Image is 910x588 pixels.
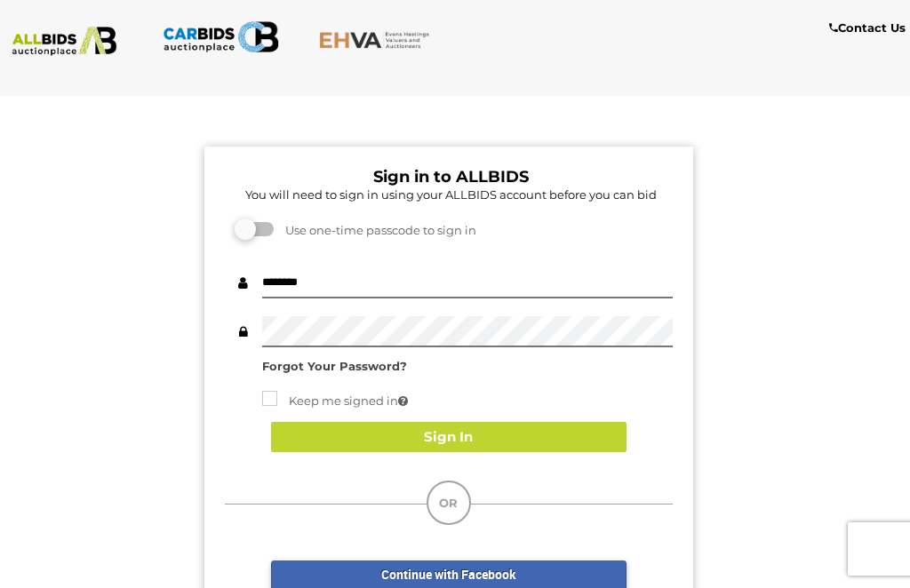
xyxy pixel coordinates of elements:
[276,223,476,237] span: Use one-time passcode to sign in
[427,481,471,525] div: OR
[271,422,627,453] button: Sign In
[829,20,906,35] b: Contact Us
[373,167,529,187] b: Sign in to ALLBIDS
[262,359,407,373] a: Forgot Your Password?
[163,18,279,56] img: CARBIDS.com.au
[319,31,435,49] img: EHVA.com.au
[6,27,123,56] img: ALLBIDS.com.au
[262,391,408,411] label: Keep me signed in
[829,18,910,38] a: Contact Us
[229,188,673,201] h5: You will need to sign in using your ALLBIDS account before you can bid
